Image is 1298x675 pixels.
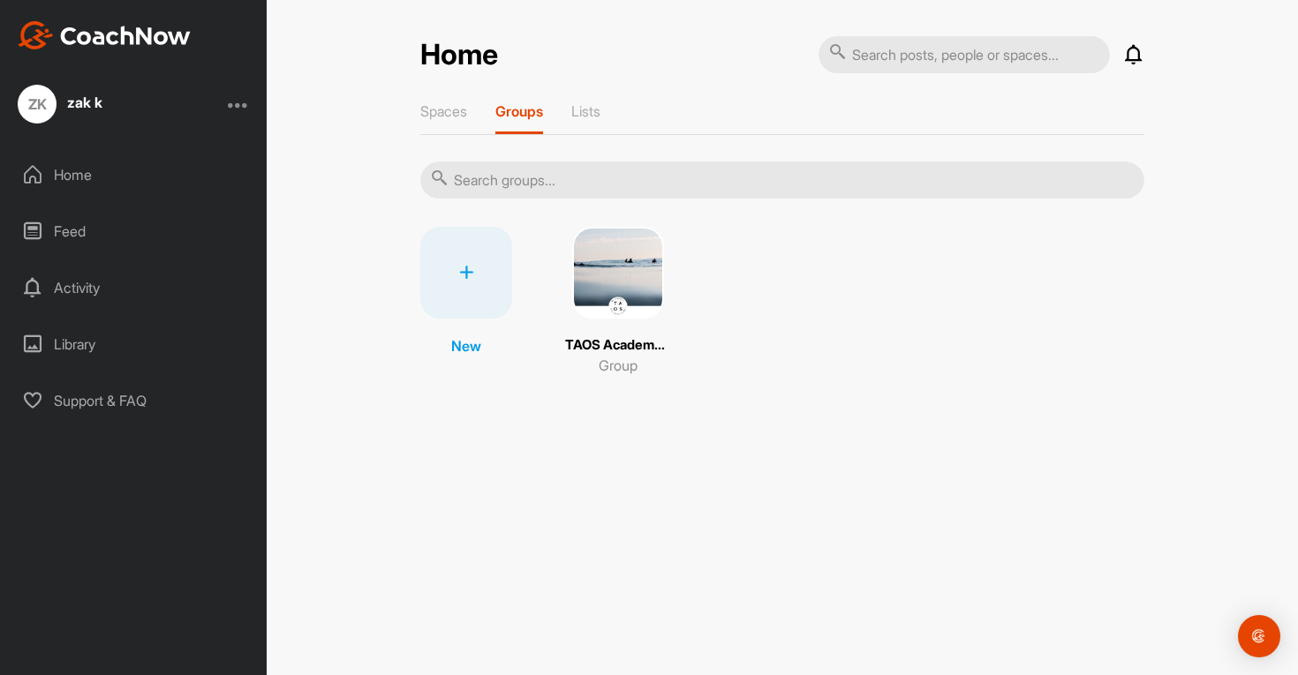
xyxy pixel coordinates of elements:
[565,335,671,356] p: TAOS Academy Group
[67,95,102,109] div: zak k
[10,266,259,310] div: Activity
[495,102,543,120] p: Groups
[420,102,467,120] p: Spaces
[572,227,664,319] img: square_e85b0fb3abd4d63650a281f467b7dacb.png
[10,153,259,197] div: Home
[420,161,1144,199] input: Search groups...
[819,36,1110,73] input: Search posts, people or spaces...
[1238,615,1280,657] div: Open Intercom Messenger
[451,335,481,356] p: New
[10,379,259,423] div: Support & FAQ
[599,355,638,376] p: Group
[571,102,600,120] p: Lists
[18,21,191,49] img: CoachNow
[10,322,259,366] div: Library
[420,38,498,72] h2: Home
[18,85,57,124] div: ZK
[10,209,259,253] div: Feed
